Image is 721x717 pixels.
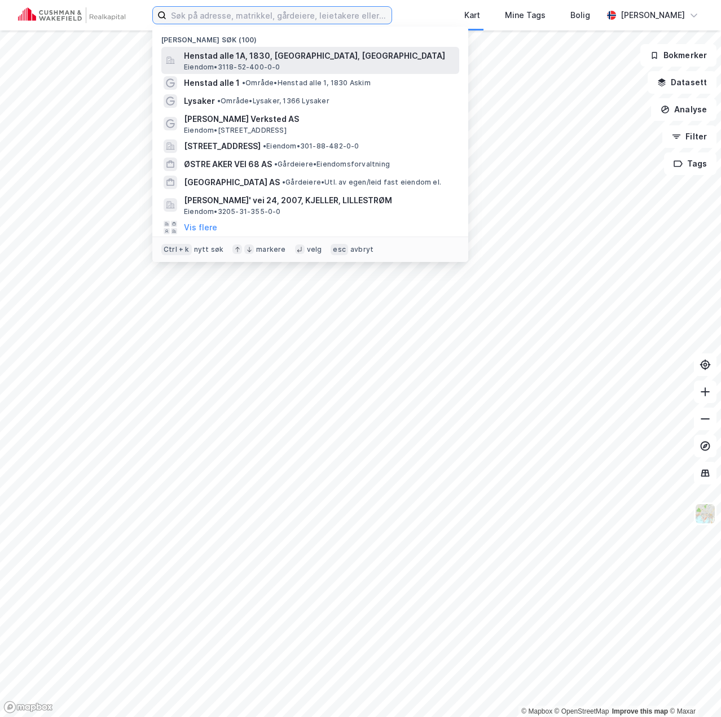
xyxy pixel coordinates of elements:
[282,178,441,187] span: Gårdeiere • Utl. av egen/leid fast eiendom el.
[521,707,552,715] a: Mapbox
[184,76,240,90] span: Henstad alle 1
[194,245,224,254] div: nytt søk
[282,178,285,186] span: •
[555,707,609,715] a: OpenStreetMap
[242,78,371,88] span: Område • Henstad alle 1, 1830 Askim
[184,94,215,108] span: Lysaker
[152,27,468,47] div: [PERSON_NAME] søk (100)
[350,245,373,254] div: avbryt
[184,112,455,126] span: [PERSON_NAME] Verksted AS
[274,160,390,169] span: Gårdeiere • Eiendomsforvaltning
[570,8,590,22] div: Bolig
[256,245,285,254] div: markere
[184,221,217,234] button: Vis flere
[694,503,716,524] img: Z
[217,97,329,106] span: Område • Lysaker, 1366 Lysaker
[612,707,668,715] a: Improve this map
[263,142,266,150] span: •
[217,97,221,105] span: •
[184,176,280,189] span: [GEOGRAPHIC_DATA] AS
[184,207,281,216] span: Eiendom • 3205-31-355-0-0
[665,663,721,717] iframe: Chat Widget
[331,244,348,255] div: esc
[184,194,455,207] span: [PERSON_NAME]' vei 24, 2007, KJELLER, LILLESTRØM
[166,7,392,24] input: Søk på adresse, matrikkel, gårdeiere, leietakere eller personer
[651,98,716,121] button: Analyse
[621,8,685,22] div: [PERSON_NAME]
[274,160,278,168] span: •
[664,152,716,175] button: Tags
[184,139,261,153] span: [STREET_ADDRESS]
[184,49,455,63] span: Henstad alle 1A, 1830, [GEOGRAPHIC_DATA], [GEOGRAPHIC_DATA]
[184,126,287,135] span: Eiendom • [STREET_ADDRESS]
[662,125,716,148] button: Filter
[184,63,280,72] span: Eiendom • 3118-52-400-0-0
[242,78,245,87] span: •
[640,44,716,67] button: Bokmerker
[307,245,322,254] div: velg
[161,244,192,255] div: Ctrl + k
[263,142,359,151] span: Eiendom • 301-88-482-0-0
[464,8,480,22] div: Kart
[648,71,716,94] button: Datasett
[505,8,546,22] div: Mine Tags
[3,701,53,714] a: Mapbox homepage
[184,158,272,171] span: ØSTRE AKER VEI 68 AS
[665,663,721,717] div: Kontrollprogram for chat
[18,7,125,23] img: cushman-wakefield-realkapital-logo.202ea83816669bd177139c58696a8fa1.svg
